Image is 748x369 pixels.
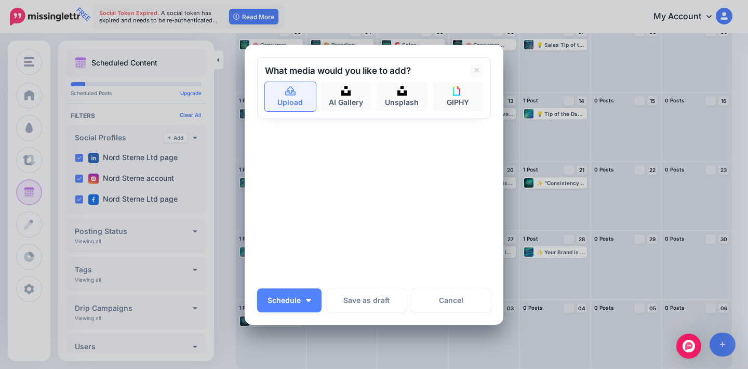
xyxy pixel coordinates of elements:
img: icon-unsplash-square.png [397,86,407,96]
h2: What media would you like to add? [265,67,411,75]
a: Cancel [411,288,491,312]
button: Schedule [257,288,322,312]
a: Upload [265,82,316,111]
div: Open Intercom Messenger [676,334,701,359]
img: arrow-down-white.png [306,299,311,302]
a: GIPHY [433,82,484,111]
button: Save as draft [327,288,406,312]
a: AI Gallery [321,82,372,111]
img: icon-unsplash-square.png [341,86,351,96]
a: Unsplash [377,82,428,111]
span: Schedule [268,297,301,304]
img: icon-giphy-square.png [453,86,462,96]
